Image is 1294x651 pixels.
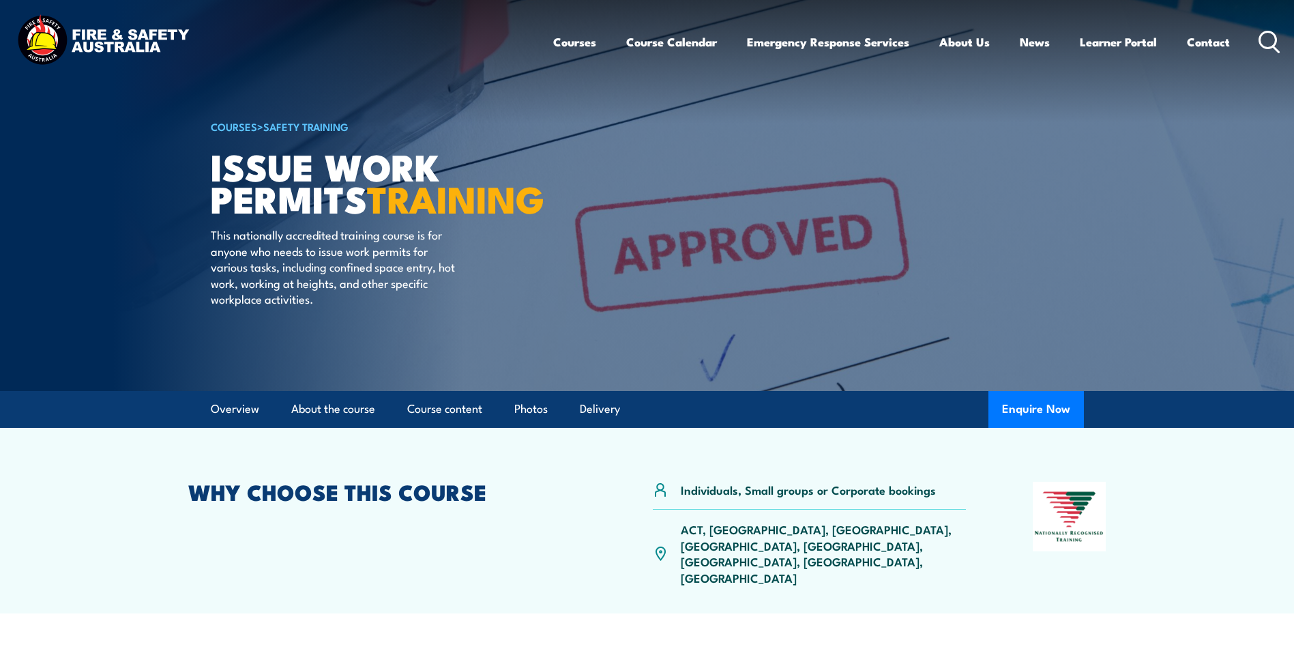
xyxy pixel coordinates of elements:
[211,391,259,427] a: Overview
[263,119,349,134] a: Safety Training
[211,118,548,134] h6: >
[407,391,482,427] a: Course content
[681,482,936,497] p: Individuals, Small groups or Corporate bookings
[367,169,544,226] strong: TRAINING
[1033,482,1106,551] img: Nationally Recognised Training logo.
[939,24,990,60] a: About Us
[291,391,375,427] a: About the course
[188,482,587,501] h2: WHY CHOOSE THIS COURSE
[580,391,620,427] a: Delivery
[1080,24,1157,60] a: Learner Portal
[747,24,909,60] a: Emergency Response Services
[211,227,460,306] p: This nationally accredited training course is for anyone who needs to issue work permits for vari...
[1020,24,1050,60] a: News
[988,391,1084,428] button: Enquire Now
[553,24,596,60] a: Courses
[1187,24,1230,60] a: Contact
[626,24,717,60] a: Course Calendar
[681,521,967,585] p: ACT, [GEOGRAPHIC_DATA], [GEOGRAPHIC_DATA], [GEOGRAPHIC_DATA], [GEOGRAPHIC_DATA], [GEOGRAPHIC_DATA...
[211,119,257,134] a: COURSES
[514,391,548,427] a: Photos
[211,150,548,214] h1: Issue Work Permits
